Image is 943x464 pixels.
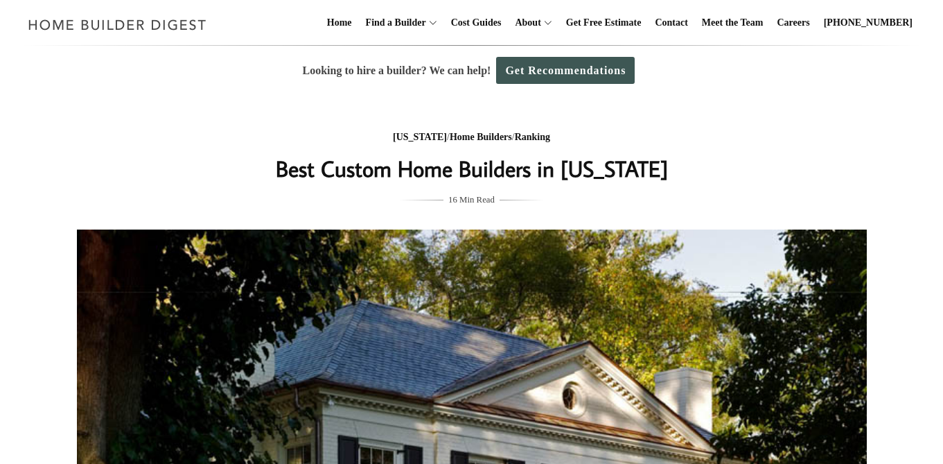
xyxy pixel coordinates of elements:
[649,1,693,45] a: Contact
[496,57,635,84] a: Get Recommendations
[360,1,426,45] a: Find a Builder
[509,1,540,45] a: About
[446,1,507,45] a: Cost Guides
[818,1,918,45] a: [PHONE_NUMBER]
[772,1,816,45] a: Careers
[450,132,512,142] a: Home Builders
[22,11,213,38] img: Home Builder Digest
[195,152,748,185] h1: Best Custom Home Builders in [US_STATE]
[195,129,748,146] div: / /
[561,1,647,45] a: Get Free Estimate
[321,1,358,45] a: Home
[515,132,550,142] a: Ranking
[448,192,495,207] span: 16 Min Read
[393,132,447,142] a: [US_STATE]
[696,1,769,45] a: Meet the Team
